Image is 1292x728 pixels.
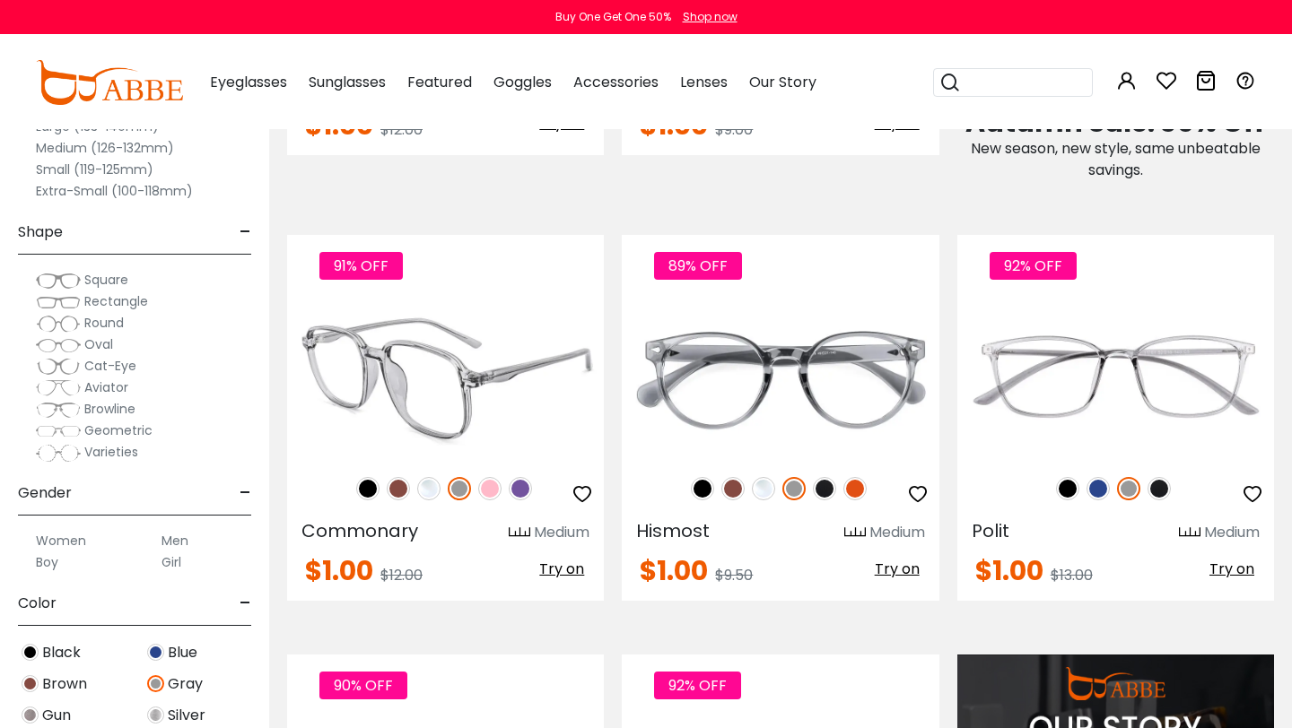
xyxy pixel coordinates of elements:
span: Cat-Eye [84,357,136,375]
span: $9.00 [715,119,753,140]
label: Small (119-125mm) [36,159,153,180]
span: Hismost [636,518,710,543]
span: Brown [42,673,87,695]
img: Square.png [36,272,81,290]
span: $9.50 [715,565,753,585]
span: Accessories [573,72,659,92]
div: Buy One Get One 50% [555,9,671,25]
img: Clear [752,477,775,500]
span: $1.00 [975,551,1043,590]
span: Try on [875,559,920,579]
span: Featured [407,72,472,92]
img: Black [356,477,380,500]
span: Black [42,642,81,663]
div: Medium [869,522,925,543]
span: Square [84,271,128,289]
img: Orange [843,477,867,500]
img: Pink [478,477,502,500]
span: Eyeglasses [210,72,287,92]
img: Rectangle.png [36,293,81,311]
span: $1.00 [305,551,373,590]
span: $13.00 [1051,565,1093,585]
span: Gray [168,673,203,695]
img: Brown [22,675,39,692]
span: Rectangle [84,292,148,310]
span: Polit [972,518,1009,543]
span: New season, new style, same unbeatable savings. [971,138,1261,180]
img: Black [691,477,714,500]
span: Our Story [749,72,816,92]
img: size ruler [509,526,530,540]
label: Medium (126-132mm) [36,137,174,159]
span: Goggles [493,72,552,92]
span: Sunglasses [309,72,386,92]
span: Browline [84,400,135,418]
span: - [240,211,251,254]
img: Silver [147,706,164,724]
img: Gray [782,477,806,500]
img: size ruler [844,526,866,540]
span: - [240,582,251,625]
span: 90% OFF [319,672,407,699]
span: Color [18,582,57,625]
span: $12.00 [380,119,423,140]
img: Gray Commonary - Plastic ,Universal Bridge Fit [287,299,604,458]
span: Varieties [84,443,138,461]
img: Geometric.png [36,422,81,440]
img: Clear [417,477,441,500]
span: Aviator [84,378,128,396]
img: Gray [448,477,471,500]
span: Shape [18,211,63,254]
label: Girl [161,551,181,573]
span: $1.00 [640,551,708,590]
span: Try on [539,113,584,134]
label: Women [36,530,86,551]
img: Purple [509,477,532,500]
a: Shop now [674,9,738,24]
img: abbeglasses.com [36,60,183,105]
span: Try on [875,113,920,134]
span: Round [84,314,124,332]
img: Black [22,644,39,661]
button: Try on [869,558,925,581]
img: Aviator.png [36,379,81,397]
img: Varieties.png [36,444,81,463]
img: Gun [22,706,39,724]
span: Commonary [301,518,418,543]
span: Blue [168,642,197,663]
img: Gray [1117,477,1140,500]
span: 92% OFF [654,672,741,699]
span: Gun [42,705,71,726]
div: Medium [1204,522,1260,543]
label: Extra-Small (100-118mm) [36,180,193,202]
span: 89% OFF [654,252,742,280]
span: Geometric [84,421,153,439]
img: Gray Hismost - Plastic ,Universal Bridge Fit [622,299,938,458]
div: Medium [534,522,589,543]
span: 92% OFF [990,252,1077,280]
span: Gender [18,472,72,515]
img: Round.png [36,315,81,333]
img: Gray [147,675,164,692]
span: Lenses [680,72,728,92]
img: Matte Black [813,477,836,500]
button: Try on [534,558,589,581]
img: Brown [721,477,745,500]
img: Gray Polit - TR ,Universal Bridge Fit [957,299,1274,458]
span: $12.00 [380,565,423,585]
div: Shop now [683,9,738,25]
img: Oval.png [36,336,81,354]
label: Men [161,530,188,551]
img: Brown [387,477,410,500]
img: size ruler [1179,526,1200,540]
img: Blue [1087,477,1110,500]
img: Matte Black [1148,477,1171,500]
img: Cat-Eye.png [36,358,81,376]
span: Silver [168,705,205,726]
img: Blue [147,644,164,661]
span: Oval [84,335,113,353]
button: Try on [1204,558,1260,581]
